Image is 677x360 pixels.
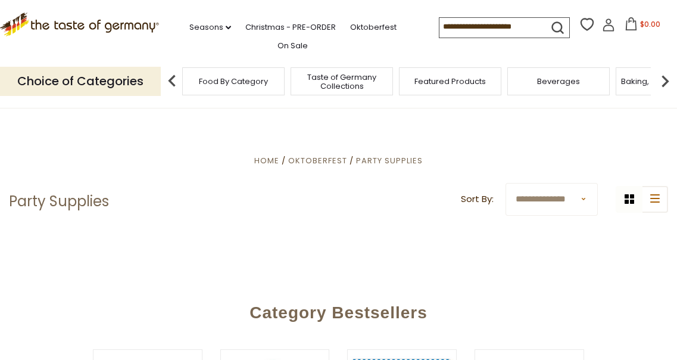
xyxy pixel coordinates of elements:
[9,193,109,210] h1: Party Supplies
[254,155,279,166] a: Home
[356,155,423,166] a: Party Supplies
[20,285,657,334] div: Category Bestsellers
[288,155,347,166] a: Oktoberfest
[189,21,231,34] a: Seasons
[653,69,677,93] img: next arrow
[350,21,397,34] a: Oktoberfest
[160,69,184,93] img: previous arrow
[640,19,660,29] span: $0.00
[277,39,308,52] a: On Sale
[294,73,389,91] a: Taste of Germany Collections
[617,17,668,35] button: $0.00
[245,21,336,34] a: Christmas - PRE-ORDER
[461,192,494,207] label: Sort By:
[414,77,486,86] a: Featured Products
[199,77,268,86] a: Food By Category
[537,77,580,86] a: Beverages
